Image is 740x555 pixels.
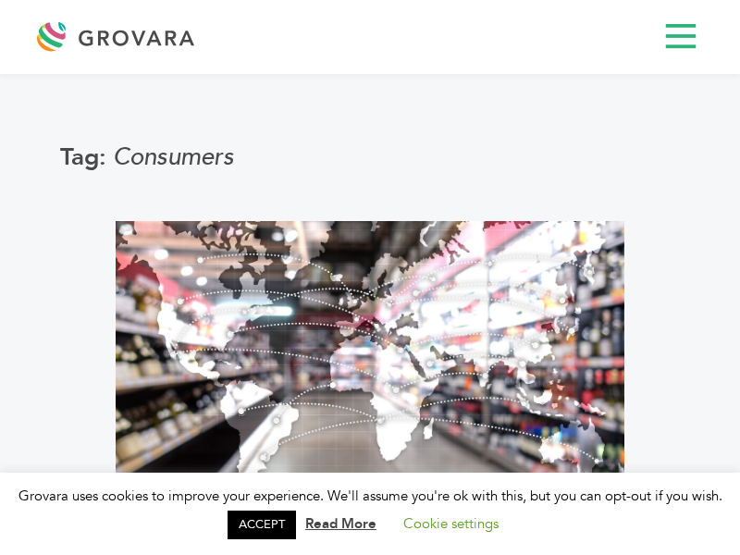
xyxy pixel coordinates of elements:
[113,141,234,174] span: Consumers
[403,514,499,533] a: Cookie settings
[228,511,296,539] a: ACCEPT
[18,487,722,534] span: Grovara uses cookies to improve your experience. We'll assume you're ok with this, but you can op...
[60,141,113,174] span: Tag
[305,514,376,533] a: Read More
